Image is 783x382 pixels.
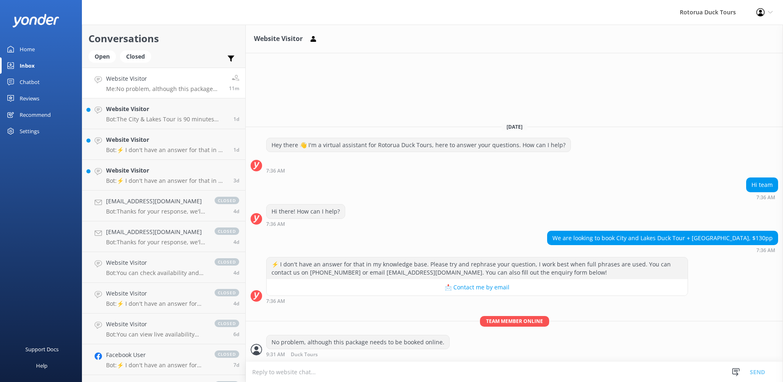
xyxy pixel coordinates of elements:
[547,247,778,253] div: Oct 07 2025 07:36am (UTC +13:00) Pacific/Auckland
[106,74,223,83] h4: Website Visitor
[82,314,245,344] a: Website VisitorBot:You can view live availability and book the Tarawera & Lakes Eco Tour online a...
[233,208,239,215] span: Oct 02 2025 05:00pm (UTC +13:00) Pacific/Auckland
[267,335,449,349] div: No problem, although this package needs to be booked online.
[106,135,227,144] h4: Website Visitor
[746,194,778,200] div: Oct 07 2025 07:36am (UTC +13:00) Pacific/Auckland
[233,116,239,123] span: Oct 06 2025 12:50am (UTC +13:00) Pacific/Auckland
[20,74,40,90] div: Chatbot
[12,14,59,27] img: yonder-white-logo.png
[267,279,688,296] button: 📩 Contact me by email
[82,160,245,191] a: Website VisitorBot:⚡ I don't have an answer for that in my knowledge base. Please try and rephras...
[82,68,245,98] a: Website VisitorMe:No problem, although this package needs to be booked online.11m
[82,221,245,252] a: [EMAIL_ADDRESS][DOMAIN_NAME]Bot:Thanks for your response, we'll get back to you as soon as we can...
[106,166,227,175] h4: Website Visitor
[82,191,245,221] a: [EMAIL_ADDRESS][DOMAIN_NAME]Bot:Thanks for your response, we'll get back to you as soon as we can...
[82,344,245,375] a: Facebook UserBot:⚡ I don't have an answer for that in my knowledge base. Please try and rephrase ...
[106,362,206,369] p: Bot: ⚡ I don't have an answer for that in my knowledge base. Please try and rephrase your questio...
[106,227,206,236] h4: [EMAIL_ADDRESS][DOMAIN_NAME]
[266,351,450,357] div: Oct 07 2025 09:31am (UTC +13:00) Pacific/Auckland
[480,316,549,326] span: Team member online
[106,146,227,154] p: Bot: ⚡ I don't have an answer for that in my knowledge base. Please try and rephrase your questio...
[106,85,223,93] p: Me: No problem, although this package needs to be booked online.
[291,352,318,357] span: Duck Tours
[267,205,345,218] div: Hi there! How can I help?
[82,98,245,129] a: Website VisitorBot:The City & Lakes Tour is 90 minutes long. You can find more information at [UR...
[266,168,285,173] strong: 7:36 AM
[215,258,239,266] span: closed
[548,231,778,245] div: We are looking to book City and Lakes Duck Tour + [GEOGRAPHIC_DATA], $130pp
[88,31,239,46] h2: Conversations
[120,52,155,61] a: Closed
[266,352,285,357] strong: 9:31 AM
[106,300,206,307] p: Bot: ⚡ I don't have an answer for that in my knowledge base. Please try and rephrase your questio...
[229,85,239,92] span: Oct 07 2025 09:31am (UTC +13:00) Pacific/Auckland
[106,116,227,123] p: Bot: The City & Lakes Tour is 90 minutes long. You can find more information at [URL][DOMAIN_NAME].
[20,107,51,123] div: Recommend
[233,362,239,368] span: Sep 29 2025 01:31pm (UTC +13:00) Pacific/Auckland
[233,146,239,153] span: Oct 05 2025 01:24pm (UTC +13:00) Pacific/Auckland
[106,258,206,267] h4: Website Visitor
[106,197,206,206] h4: [EMAIL_ADDRESS][DOMAIN_NAME]
[266,298,688,304] div: Oct 07 2025 07:36am (UTC +13:00) Pacific/Auckland
[502,123,527,130] span: [DATE]
[267,257,688,279] div: ⚡ I don't have an answer for that in my knowledge base. Please try and rephrase your question, I ...
[233,300,239,307] span: Oct 02 2025 11:40am (UTC +13:00) Pacific/Auckland
[215,227,239,235] span: closed
[266,221,345,227] div: Oct 07 2025 07:36am (UTC +13:00) Pacific/Auckland
[106,177,227,184] p: Bot: ⚡ I don't have an answer for that in my knowledge base. Please try and rephrase your questio...
[756,248,775,253] strong: 7:36 AM
[106,105,227,114] h4: Website Visitor
[266,299,285,304] strong: 7:36 AM
[20,41,35,57] div: Home
[82,283,245,314] a: Website VisitorBot:⚡ I don't have an answer for that in my knowledge base. Please try and rephras...
[233,269,239,276] span: Oct 02 2025 12:27pm (UTC +13:00) Pacific/Auckland
[106,239,206,246] p: Bot: Thanks for your response, we'll get back to you as soon as we can during opening hours.
[215,320,239,327] span: closed
[106,289,206,298] h4: Website Visitor
[267,138,570,152] div: Hey there 👋 I'm a virtual assistant for Rotorua Duck Tours, here to answer your questions. How ca...
[254,34,303,44] h3: Website Visitor
[20,90,39,107] div: Reviews
[106,208,206,215] p: Bot: Thanks for your response, we'll get back to you as soon as we can during opening hours.
[82,129,245,160] a: Website VisitorBot:⚡ I don't have an answer for that in my knowledge base. Please try and rephras...
[215,350,239,358] span: closed
[747,178,778,192] div: Hi team
[106,350,206,359] h4: Facebook User
[106,269,206,277] p: Bot: You can check availability and book your Rotorua Duck Tour online at [URL][DOMAIN_NAME].
[120,50,151,63] div: Closed
[25,341,59,357] div: Support Docs
[20,57,35,74] div: Inbox
[233,239,239,246] span: Oct 02 2025 01:50pm (UTC +13:00) Pacific/Auckland
[36,357,48,374] div: Help
[215,197,239,204] span: closed
[106,331,206,338] p: Bot: You can view live availability and book the Tarawera & Lakes Eco Tour online at [URL][DOMAIN...
[233,331,239,338] span: Sep 30 2025 05:36pm (UTC +13:00) Pacific/Auckland
[20,123,39,139] div: Settings
[756,195,775,200] strong: 7:36 AM
[88,50,116,63] div: Open
[106,320,206,329] h4: Website Visitor
[266,168,571,173] div: Oct 07 2025 07:36am (UTC +13:00) Pacific/Auckland
[266,222,285,227] strong: 7:36 AM
[88,52,120,61] a: Open
[215,289,239,296] span: closed
[233,177,239,184] span: Oct 03 2025 04:24pm (UTC +13:00) Pacific/Auckland
[82,252,245,283] a: Website VisitorBot:You can check availability and book your Rotorua Duck Tour online at [URL][DOM...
